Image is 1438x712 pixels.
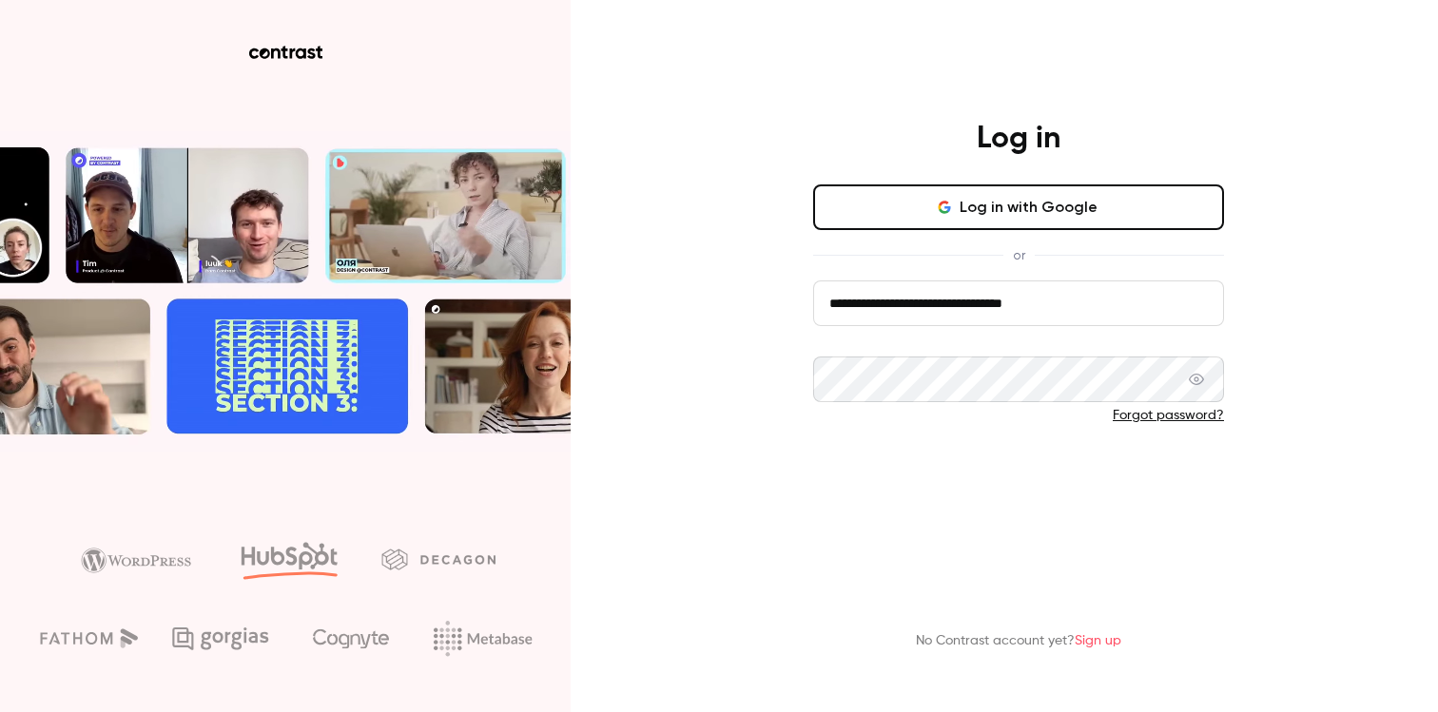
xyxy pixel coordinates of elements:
span: or [1003,245,1035,265]
button: Log in with Google [813,184,1224,230]
a: Sign up [1075,634,1121,647]
h4: Log in [977,120,1060,158]
img: decagon [381,548,496,569]
a: Forgot password? [1113,409,1224,422]
button: Log in [813,455,1224,501]
p: No Contrast account yet? [916,631,1121,651]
